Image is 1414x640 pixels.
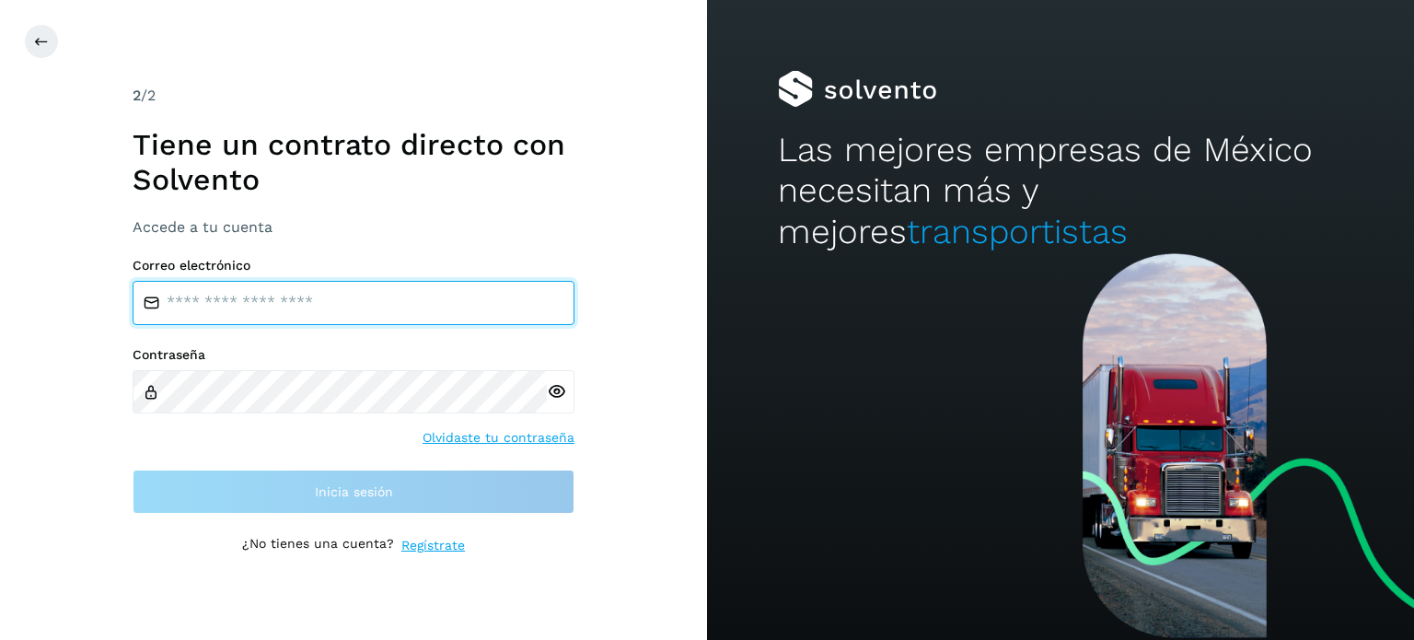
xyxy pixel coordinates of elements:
h1: Tiene un contrato directo con Solvento [133,127,574,198]
div: /2 [133,85,574,107]
button: Inicia sesión [133,470,574,514]
h3: Accede a tu cuenta [133,218,574,236]
a: Olvidaste tu contraseña [423,428,574,448]
p: ¿No tienes una cuenta? [242,536,394,555]
span: transportistas [907,212,1128,251]
a: Regístrate [401,536,465,555]
label: Contraseña [133,347,574,363]
span: Inicia sesión [315,485,393,498]
span: 2 [133,87,141,104]
h2: Las mejores empresas de México necesitan más y mejores [778,130,1343,252]
label: Correo electrónico [133,258,574,273]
